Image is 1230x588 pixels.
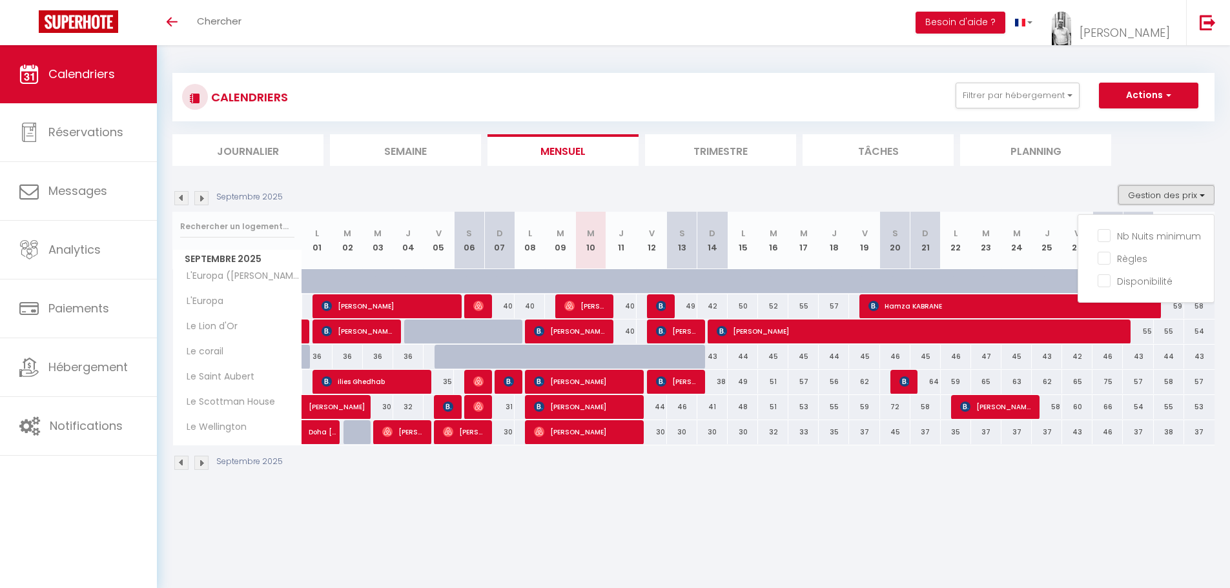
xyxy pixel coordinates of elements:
[960,394,1031,419] span: [PERSON_NAME]
[1032,370,1062,394] div: 62
[1123,212,1153,269] th: 28
[910,370,941,394] div: 64
[697,345,728,369] div: 43
[564,294,605,318] span: [PERSON_NAME]
[534,369,635,394] span: [PERSON_NAME]
[606,212,637,269] th: 11
[515,294,545,318] div: 40
[819,370,849,394] div: 56
[557,227,564,239] abbr: M
[832,227,837,239] abbr: J
[10,5,49,44] button: Ouvrir le widget de chat LiveChat
[1154,345,1184,369] div: 44
[1001,212,1032,269] th: 24
[175,294,227,309] span: L'Europa
[803,134,954,166] li: Tâches
[302,345,333,369] div: 36
[1074,227,1080,239] abbr: V
[504,369,514,394] span: [PERSON_NAME]
[971,420,1001,444] div: 37
[322,294,453,318] span: [PERSON_NAME]
[1092,212,1123,269] th: 27
[1013,227,1021,239] abbr: M
[645,134,796,166] li: Trimestre
[1154,370,1184,394] div: 58
[1184,294,1215,318] div: 58
[606,319,637,343] div: 40
[1092,420,1123,444] div: 46
[443,420,484,444] span: [PERSON_NAME]
[48,241,101,258] span: Analytics
[175,269,304,283] span: L'Europa ([PERSON_NAME])
[1154,319,1184,343] div: 55
[819,294,849,318] div: 57
[819,420,849,444] div: 35
[849,345,879,369] div: 45
[424,370,454,394] div: 35
[637,395,667,419] div: 44
[1123,420,1153,444] div: 37
[39,10,118,33] img: Super Booking
[849,212,879,269] th: 19
[800,227,808,239] abbr: M
[534,319,605,343] span: [PERSON_NAME]
[173,250,302,269] span: Septembre 2025
[473,394,484,419] span: [PERSON_NAME]
[175,345,227,359] span: Le corail
[1184,420,1215,444] div: 37
[728,294,758,318] div: 50
[697,212,728,269] th: 14
[1184,319,1215,343] div: 54
[1001,370,1032,394] div: 63
[637,212,667,269] th: 12
[1062,420,1092,444] div: 43
[606,294,637,318] div: 40
[497,227,503,239] abbr: D
[941,370,971,394] div: 59
[1001,345,1032,369] div: 45
[363,345,393,369] div: 36
[216,456,283,468] p: Septembre 2025
[424,212,454,269] th: 05
[1062,212,1092,269] th: 26
[1123,395,1153,419] div: 54
[956,83,1080,108] button: Filtrer par hébergement
[1123,319,1153,343] div: 55
[697,395,728,419] div: 41
[484,420,515,444] div: 30
[1154,420,1184,444] div: 38
[1001,420,1032,444] div: 37
[788,420,819,444] div: 33
[1032,212,1062,269] th: 25
[175,420,250,434] span: Le Wellington
[910,395,941,419] div: 58
[1184,370,1215,394] div: 57
[649,227,655,239] abbr: V
[892,227,898,239] abbr: S
[197,14,241,28] span: Chercher
[868,294,1152,318] span: Hamza KABRANE
[48,300,109,316] span: Paiements
[717,319,1122,343] span: [PERSON_NAME]
[466,227,472,239] abbr: S
[575,212,606,269] th: 10
[216,191,283,203] p: Septembre 2025
[374,227,382,239] abbr: M
[758,420,788,444] div: 32
[302,395,333,420] a: [PERSON_NAME]
[393,395,424,419] div: 32
[1154,395,1184,419] div: 55
[382,420,423,444] span: [PERSON_NAME] Obono Mve
[1184,395,1215,419] div: 53
[1062,370,1092,394] div: 65
[393,212,424,269] th: 04
[971,212,1001,269] th: 23
[862,227,868,239] abbr: V
[971,370,1001,394] div: 65
[910,420,941,444] div: 37
[709,227,715,239] abbr: D
[788,294,819,318] div: 55
[916,12,1005,34] button: Besoin d'aide ?
[487,134,639,166] li: Mensuel
[322,319,393,343] span: [PERSON_NAME]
